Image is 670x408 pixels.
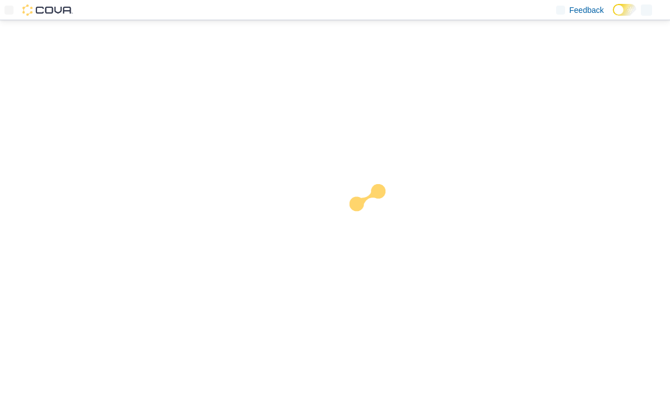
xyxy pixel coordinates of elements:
[335,176,419,260] img: cova-loader
[22,4,73,16] img: Cova
[613,4,636,16] input: Dark Mode
[570,4,604,16] span: Feedback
